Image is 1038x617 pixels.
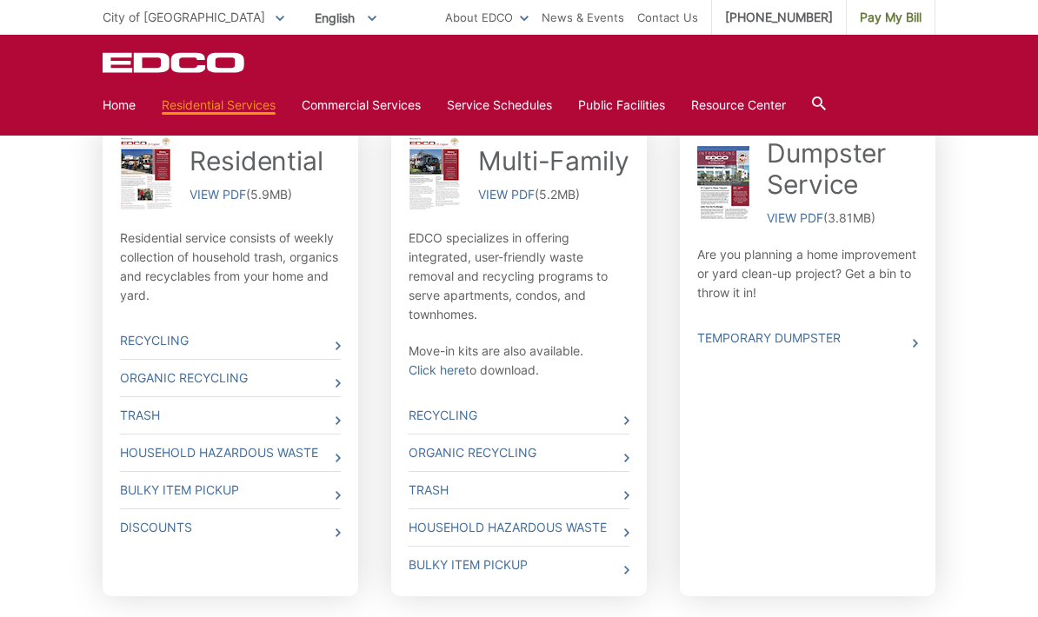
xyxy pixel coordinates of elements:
[409,472,629,508] a: Trash
[578,96,665,115] a: Public Facilities
[120,229,341,305] p: Residential service consists of weekly collection of household trash, organics and recyclables fr...
[409,137,461,211] img: city-el-cajon-mf-thumb.png
[190,185,323,204] p: (5.9MB)
[120,397,341,434] a: Trash
[767,209,823,228] a: VIEW PDF
[120,137,172,211] img: city-el-cajon-res-thumb.png
[767,137,918,200] a: Dumpster Service
[409,342,629,380] p: Move-in kits are also available. to download.
[409,547,629,583] a: Bulky Item Pickup
[162,96,276,115] a: Residential Services
[542,8,624,27] a: News & Events
[478,145,629,176] a: Multi-Family
[409,509,629,546] a: Household Hazardous Waste
[767,209,918,228] p: (3.81MB)
[409,361,465,380] a: Click here
[697,146,749,220] img: 5693.png
[120,435,341,471] a: Household Hazardous Waste
[103,10,265,24] span: City of [GEOGRAPHIC_DATA]
[302,3,389,32] span: English
[697,245,918,302] p: Are you planning a home improvement or yard clean-up project? Get a bin to throw it in!
[190,145,323,176] a: Residential
[120,360,341,396] a: Organic Recycling
[445,8,529,27] a: About EDCO
[120,322,341,359] a: Recycling
[120,472,341,508] a: Bulky Item Pickup
[637,8,698,27] a: Contact Us
[103,96,136,115] a: Home
[409,397,629,434] a: Recycling
[697,320,918,356] a: Temporary Dumpster
[103,52,247,73] a: EDCD logo. Return to the homepage.
[409,229,629,324] p: EDCO specializes in offering integrated, user-friendly waste removal and recycling programs to se...
[302,96,421,115] a: Commercial Services
[478,185,629,204] p: (5.2MB)
[478,185,535,204] a: VIEW PDF
[190,185,246,204] a: VIEW PDF
[860,8,922,27] span: Pay My Bill
[447,96,552,115] a: Service Schedules
[691,96,786,115] a: Resource Center
[120,509,341,546] a: Discounts
[409,435,629,471] a: Organic Recycling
